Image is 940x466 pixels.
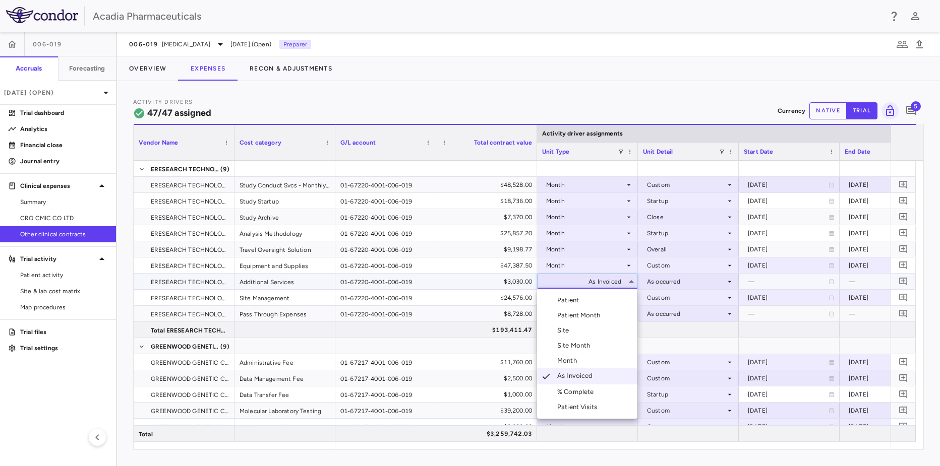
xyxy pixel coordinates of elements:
[557,387,598,396] div: % Complete
[557,356,581,365] div: Month
[557,296,583,305] div: Patient
[557,326,573,335] div: Site
[557,311,604,320] div: Patient Month
[557,403,601,412] div: Patient Visits
[557,371,597,381] div: As Invoiced
[557,341,595,350] div: Site Month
